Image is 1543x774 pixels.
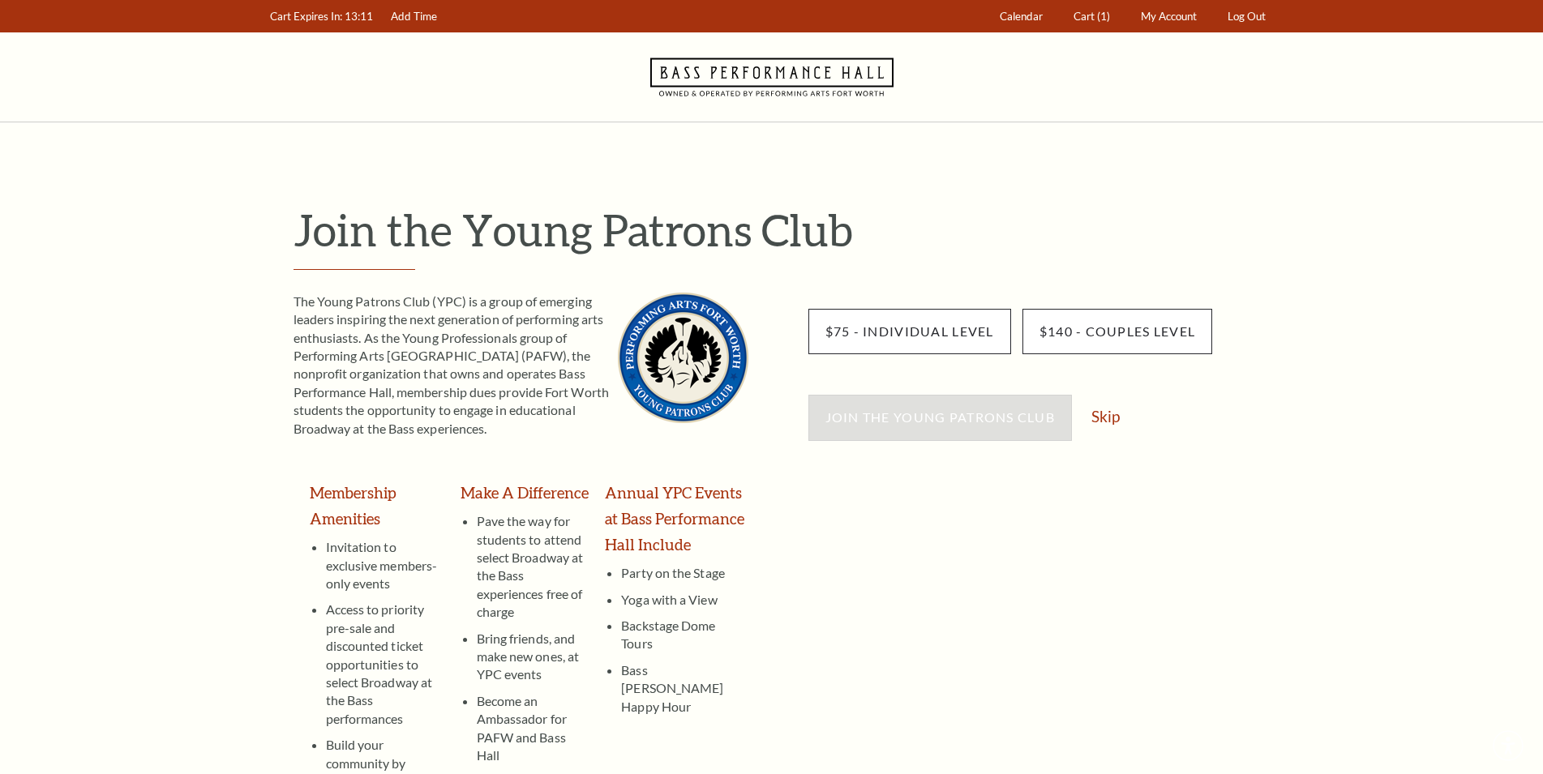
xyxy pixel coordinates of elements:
[808,395,1073,440] button: Join the Young Patrons Club
[345,10,373,23] span: 13:11
[621,609,748,653] li: Backstage Dome Tours
[326,592,444,728] li: Access to priority pre-sale and discounted ticket opportunities to select Broadway at the Bass pe...
[808,309,1011,354] input: $75 - Individual Level
[477,684,589,765] li: Become an Ambassador for PAFW and Bass Hall
[1141,10,1197,23] span: My Account
[477,512,589,621] li: Pave the way for students to attend select Broadway at the Bass experiences free of charge
[461,480,589,506] h3: Make A Difference
[1074,10,1095,23] span: Cart
[1000,10,1043,23] span: Calendar
[326,538,444,592] li: Invitation to exclusive members-only events
[477,622,589,684] li: Bring friends, and make new ones, at YPC events
[992,1,1050,32] a: Calendar
[270,10,342,23] span: Cart Expires In:
[1091,408,1120,424] a: Skip
[825,409,1056,425] span: Join the Young Patrons Club
[621,583,748,609] li: Yoga with a View
[383,1,444,32] a: Add Time
[1097,10,1110,23] span: (1)
[1219,1,1273,32] a: Log Out
[621,653,748,716] li: Bass [PERSON_NAME] Happy Hour
[1065,1,1117,32] a: Cart (1)
[310,480,444,532] h3: Membership Amenities
[294,293,748,438] p: The Young Patrons Club (YPC) is a group of emerging leaders inspiring the next generation of perf...
[294,203,1275,256] h1: Join the Young Patrons Club
[1133,1,1204,32] a: My Account
[1022,309,1213,354] input: $140 - Couples Level
[605,480,748,558] h3: Annual YPC Events at Bass Performance Hall Include
[621,564,748,582] li: Party on the Stage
